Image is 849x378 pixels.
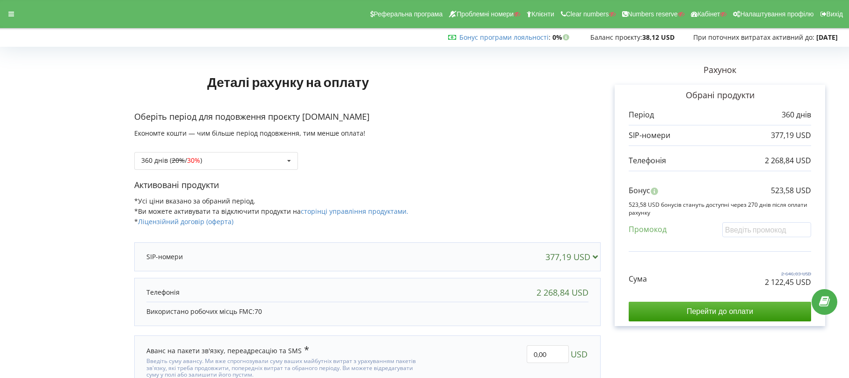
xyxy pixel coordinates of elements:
[765,270,811,277] p: 2 646,03 USD
[146,307,588,316] p: Використано робочих місць FMC:
[552,33,572,42] strong: 0%
[629,302,811,321] input: Перейти до оплати
[629,185,650,196] p: Бонус
[374,10,443,18] span: Реферальна програма
[771,130,811,141] p: 377,19 USD
[628,10,678,18] span: Numbers reserve
[531,10,554,18] span: Клієнти
[141,157,202,164] div: 360 днів ( / )
[187,156,200,165] span: 30%
[601,64,839,76] p: Рахунок
[629,109,654,120] p: Період
[146,252,183,262] p: SIP-номери
[816,33,838,42] strong: [DATE]
[765,155,811,166] p: 2 268,84 USD
[301,207,408,216] a: сторінці управління продуктами.
[740,10,813,18] span: Налаштування профілю
[765,277,811,288] p: 2 122,45 USD
[138,217,233,226] a: Ліцензійний договір (оферта)
[457,10,514,18] span: Проблемні номери
[172,156,185,165] s: 20%
[629,89,811,102] p: Обрані продукти
[722,222,811,237] input: Введіть промокод
[771,185,811,196] p: 523,58 USD
[146,345,309,356] div: Аванс на пакети зв'язку, переадресацію та SMS
[545,252,602,262] div: 377,19 USD
[629,224,667,235] p: Промокод
[134,129,365,138] span: Економте кошти — чим більше період подовження, тим менше оплата!
[134,196,255,205] span: *Усі ціни вказано за обраний період.
[590,33,642,42] span: Баланс проєкту:
[459,33,551,42] span: :
[629,274,647,284] p: Сума
[254,307,262,316] span: 70
[642,33,675,42] strong: 38,12 USD
[629,130,670,141] p: SIP-номери
[134,207,408,216] span: *Ви можете активувати та відключити продукти на
[566,10,609,18] span: Clear numbers
[134,179,601,191] p: Активовані продукти
[146,288,180,297] p: Телефонія
[697,10,720,18] span: Кабінет
[134,111,601,123] p: Оберіть період для подовження проєкту [DOMAIN_NAME]
[134,59,442,104] h1: Деталі рахунку на оплату
[571,345,588,363] span: USD
[693,33,814,42] span: При поточних витратах активний до:
[537,288,588,297] div: 2 268,84 USD
[629,155,666,166] p: Телефонія
[629,201,811,217] p: 523,58 USD бонусів стануть доступні через 270 днів після оплати рахунку
[827,10,843,18] span: Вихід
[146,356,418,378] div: Введіть суму авансу. Ми вже спрогнозували суму ваших майбутніх витрат з урахуванням пакетів зв'яз...
[782,109,811,120] p: 360 днів
[459,33,549,42] a: Бонус програми лояльності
